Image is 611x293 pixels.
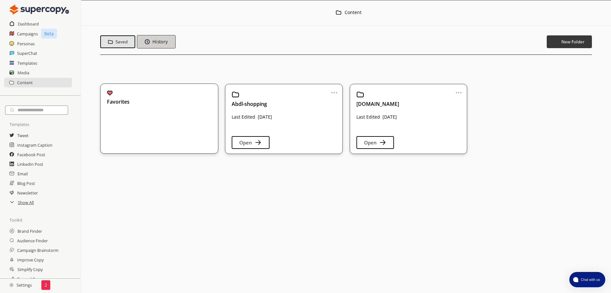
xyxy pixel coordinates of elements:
[17,48,37,58] a: SuperChat
[26,37,31,42] img: tab_domain_overview_orange.svg
[17,17,47,22] div: Domaine: [URL]
[364,139,376,146] b: Open
[356,100,399,107] b: [DOMAIN_NAME]
[10,3,69,16] img: Close
[356,114,380,120] p: Last Edited
[18,10,31,15] div: v 4.0.25
[116,39,128,45] b: Saved
[17,245,59,255] a: Campaign Brainstorm
[232,100,267,107] b: Abdl-shopping
[17,179,35,188] a: Blog Post
[455,87,462,92] a: ...
[33,38,49,42] div: Domaine
[17,236,48,245] a: Audience Finder
[10,17,15,22] img: website_grey.svg
[17,150,45,159] a: Facebook Post
[79,38,97,42] div: Mots-clés
[336,10,341,15] img: Close
[45,282,47,288] p: 2
[569,272,605,287] button: atlas-launcher
[72,37,77,42] img: tab_keywords_by_traffic_grey.svg
[17,159,43,169] a: LinkedIn Post
[578,277,601,282] span: Chat with us
[17,255,44,265] a: Improve Copy
[17,140,53,150] a: Instagram Caption
[18,19,39,29] a: Dashboard
[18,169,28,179] a: Email
[17,131,29,140] a: Tweet
[345,10,362,16] div: Content
[10,283,13,287] img: Close
[17,29,38,39] a: Campaigns
[18,265,43,274] a: Simplify Copy
[152,39,167,45] b: History
[100,35,135,48] button: Saved
[331,87,338,92] a: ...
[232,114,255,120] p: Last Edited
[258,114,272,120] p: [DATE]
[10,10,15,15] img: logo_orange.svg
[17,188,38,198] a: Newsletter
[107,99,130,104] b: Favorites
[17,274,42,284] a: Expand Copy
[356,91,364,98] img: Close
[18,198,34,207] a: Show All
[561,39,585,45] b: New Folder
[17,78,33,87] a: Content
[232,136,270,149] button: Open
[356,136,394,149] button: Open
[383,114,397,120] p: [DATE]
[18,226,42,236] a: Brand Finder
[41,29,57,39] p: Beta
[137,35,175,48] button: History
[107,90,113,96] img: Close
[547,35,592,48] button: New Folder
[18,58,37,68] a: Templates
[239,139,252,146] b: Open
[18,68,29,77] a: Media
[17,39,35,48] a: Personas
[232,91,239,98] img: Close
